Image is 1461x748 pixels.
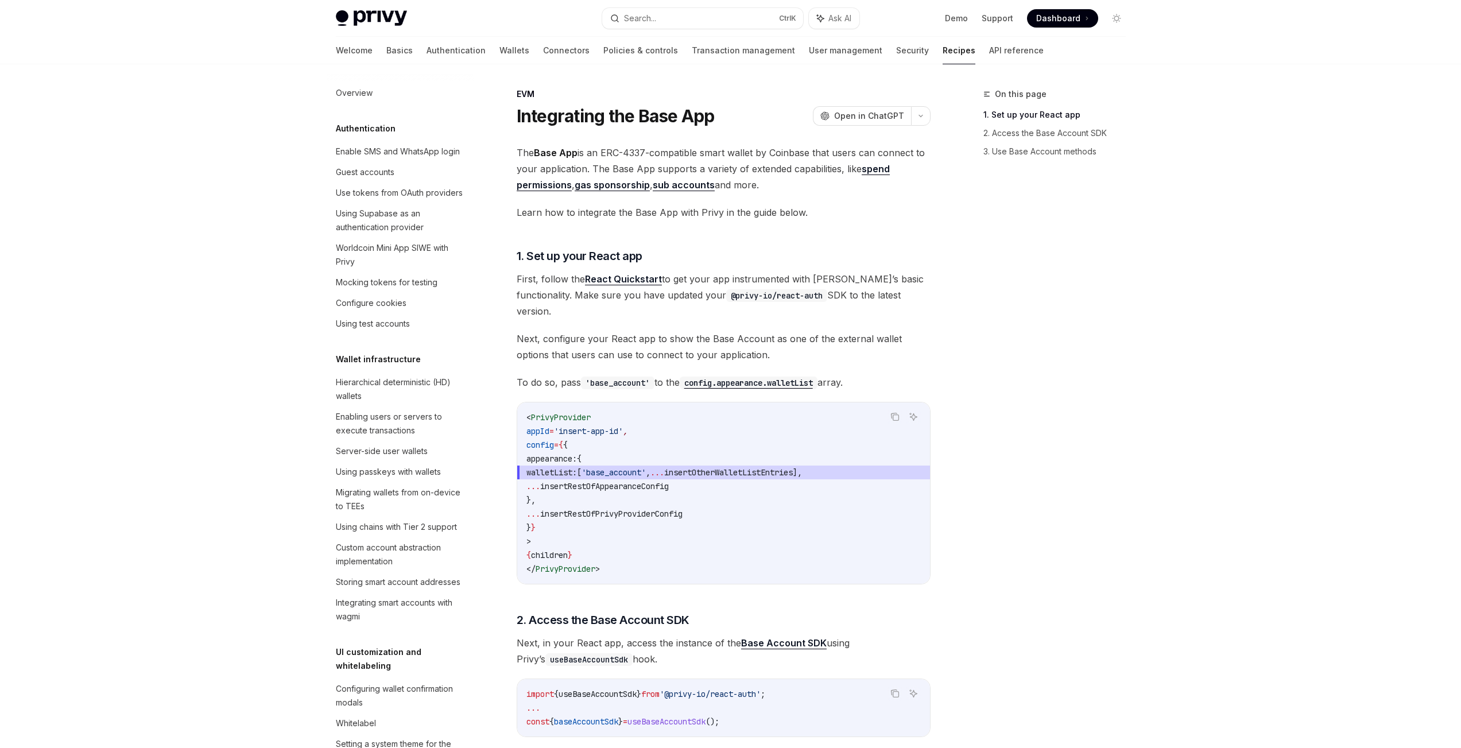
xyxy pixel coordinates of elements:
span: = [554,440,559,450]
code: useBaseAccountSdk [545,653,633,666]
button: Search...CtrlK [602,8,803,29]
span: ], [793,467,802,478]
a: 2. Access the Base Account SDK [983,124,1135,142]
button: Open in ChatGPT [813,106,911,126]
a: Server-side user wallets [327,441,474,462]
a: Storing smart account addresses [327,572,474,592]
span: (); [706,716,719,727]
a: Support [982,13,1013,24]
span: PrivyProvider [536,564,595,574]
span: { [559,440,563,450]
a: Using Supabase as an authentication provider [327,203,474,238]
div: Using Supabase as an authentication provider [336,207,467,234]
span: ... [526,481,540,491]
span: insertOtherWalletListEntries [664,467,793,478]
a: Custom account abstraction implementation [327,537,474,572]
a: Recipes [943,37,975,64]
span: }, [526,495,536,505]
button: Toggle dark mode [1107,9,1126,28]
strong: Base App [534,147,578,158]
a: 1. Set up your React app [983,106,1135,124]
div: Worldcoin Mini App SIWE with Privy [336,241,467,269]
span: config [526,440,554,450]
a: Base Account SDK [741,637,827,649]
h5: UI customization and whitelabeling [336,645,474,673]
a: Wallets [499,37,529,64]
div: Whitelabel [336,716,376,730]
a: API reference [989,37,1044,64]
span: appId [526,426,549,436]
span: walletList: [526,467,577,478]
div: Using chains with Tier 2 support [336,520,457,534]
span: To do so, pass to the array. [517,374,931,390]
span: { [549,716,554,727]
div: Overview [336,86,373,100]
span: } [618,716,623,727]
span: 2. Access the Base Account SDK [517,612,689,628]
span: ... [526,703,540,713]
span: Learn how to integrate the Base App with Privy in the guide below. [517,204,931,220]
a: React Quickstart [585,273,662,285]
div: Integrating smart accounts with wagmi [336,596,467,623]
button: Ask AI [809,8,859,29]
code: config.appearance.walletList [680,377,817,389]
a: Configuring wallet confirmation modals [327,679,474,713]
button: Copy the contents from the code block [888,409,902,424]
span: The is an ERC-4337-compatible smart wallet by Coinbase that users can connect to your application... [517,145,931,193]
span: useBaseAccountSdk [627,716,706,727]
a: config.appearance.walletList [680,377,817,388]
h1: Integrating the Base App [517,106,715,126]
span: Open in ChatGPT [834,110,904,122]
span: Dashboard [1036,13,1080,24]
a: Demo [945,13,968,24]
span: </ [526,564,536,574]
span: { [577,454,582,464]
div: Using test accounts [336,317,410,331]
a: Welcome [336,37,373,64]
button: Ask AI [906,409,921,424]
span: useBaseAccountSdk [559,689,637,699]
a: Transaction management [692,37,795,64]
code: 'base_account' [581,377,654,389]
div: Configuring wallet confirmation modals [336,682,467,710]
a: Enable SMS and WhatsApp login [327,141,474,162]
span: insertRestOfPrivyProviderConfig [540,509,683,519]
a: Connectors [543,37,590,64]
span: } [531,522,536,533]
div: Server-side user wallets [336,444,428,458]
span: 'base_account' [582,467,646,478]
a: Overview [327,83,474,103]
span: appearance: [526,454,577,464]
a: Dashboard [1027,9,1098,28]
div: Storing smart account addresses [336,575,460,589]
span: = [623,716,627,727]
span: const [526,716,549,727]
button: Ask AI [906,686,921,701]
a: Basics [386,37,413,64]
span: insertRestOfAppearanceConfig [540,481,669,491]
a: Security [896,37,929,64]
div: Using passkeys with wallets [336,465,441,479]
span: ... [650,467,664,478]
a: Authentication [427,37,486,64]
div: Use tokens from OAuth providers [336,186,463,200]
span: > [526,536,531,547]
div: Guest accounts [336,165,394,179]
span: > [595,564,600,574]
span: import [526,689,554,699]
span: } [637,689,641,699]
a: Integrating smart accounts with wagmi [327,592,474,627]
span: { [563,440,568,450]
span: < [526,412,531,423]
span: PrivyProvider [531,412,591,423]
span: Ask AI [828,13,851,24]
a: Mocking tokens for testing [327,272,474,293]
span: 'insert-app-id' [554,426,623,436]
a: Use tokens from OAuth providers [327,183,474,203]
a: Migrating wallets from on-device to TEEs [327,482,474,517]
div: Search... [624,11,656,25]
span: ; [761,689,765,699]
a: Using chains with Tier 2 support [327,517,474,537]
code: @privy-io/react-auth [726,289,827,302]
span: , [623,426,627,436]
